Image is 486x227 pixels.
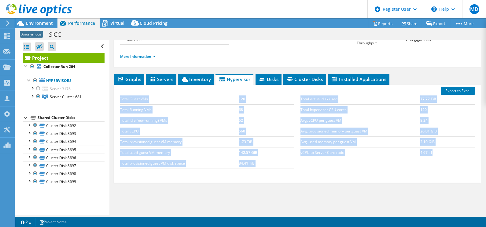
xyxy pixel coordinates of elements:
[23,154,105,162] a: Cluster Disk 8696
[406,37,431,43] b: 2.08 gigabits/s
[23,63,105,71] a: Collector Run 264
[431,6,437,12] svg: \n
[140,20,168,26] span: Cloud Pricing
[35,218,71,226] a: Project Notes
[239,115,295,126] td: 52
[23,130,105,138] a: Cluster Disk 8693
[38,114,105,121] div: Shared Cluster Disks
[300,115,420,126] td: Avg. vCPU per guest VM
[181,76,211,82] span: Inventory
[450,19,478,28] a: More
[300,136,420,147] td: Avg. used memory per guest VM
[120,147,239,158] td: Total used guest VM memory
[420,136,475,147] td: 2.10 GiB
[23,162,105,169] a: Cluster Disk 8697
[23,146,105,154] a: Cluster Disk 8695
[420,147,475,158] td: 4.67 : 1
[219,76,250,82] span: Hypervisor
[120,54,156,59] a: More Information
[46,31,71,38] h1: SICC
[422,19,450,28] a: Export
[239,136,295,147] td: 1.73 TiB
[120,115,239,126] td: Total Idle (not-running) VMs
[286,76,323,82] span: Cluster Disks
[331,76,386,82] span: Installed Applications
[239,104,295,115] td: 68
[23,138,105,146] a: Cluster Disk 8694
[50,94,82,99] span: Server Cluster 681
[469,4,479,14] span: MD
[23,178,105,186] a: Cluster Disk 8699
[50,86,71,91] span: Server 3176
[26,20,53,26] span: Environment
[239,126,295,136] td: 560
[300,94,420,105] td: Total virtual disk used
[68,20,95,26] span: Performance
[149,76,173,82] span: Servers
[300,147,420,158] td: vCPU to Server Core ratio
[300,104,420,115] td: Total hypervisor CPU cores
[420,104,475,115] td: 120
[441,87,475,95] a: Export to Excel
[17,218,35,226] a: 2
[23,170,105,178] a: Cluster Disk 8698
[259,76,278,82] span: Disks
[368,19,397,28] a: Reports
[300,126,420,136] td: Avg. provisioned memory per guest VM
[120,136,239,147] td: Total provisioned guest VM memory
[23,121,105,129] a: Cluster Disk 8692
[120,158,239,169] td: Total provisioned guest VM disk space
[110,20,124,26] span: Virtual
[23,53,105,63] a: Project
[420,126,475,136] td: 26.01 GiB
[420,115,475,126] td: 8.24
[120,126,239,136] td: Total vCPU
[239,94,295,105] td: 120
[397,19,422,28] a: Share
[357,34,406,46] label: Peak Aggregate Network Throughput
[420,94,475,105] td: 77.77 TiB
[120,104,239,115] td: Total Running VMs
[239,158,295,169] td: 84.41 TiB
[23,77,105,85] a: Hypervisors
[20,31,43,38] span: Anonymous
[239,147,295,158] td: 142.57 GiB
[23,85,105,93] a: Server 3176
[23,93,105,101] a: Server Cluster 681
[120,94,239,105] td: Total Guest VMs
[43,64,75,69] b: Collector Run 264
[117,76,141,82] span: Graphs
